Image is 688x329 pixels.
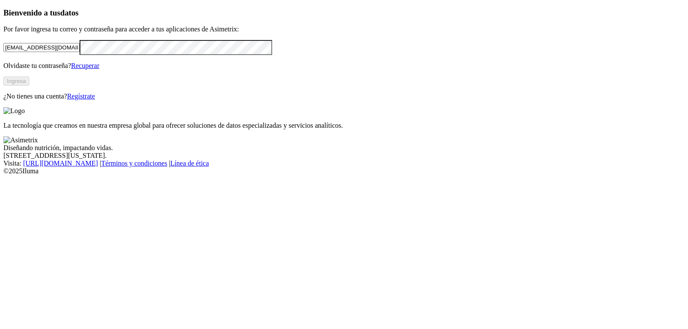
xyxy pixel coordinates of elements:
[71,62,99,69] a: Recuperar
[101,160,167,167] a: Términos y condiciones
[3,77,29,86] button: Ingresa
[170,160,209,167] a: Línea de ética
[60,8,79,17] span: datos
[3,62,685,70] p: Olvidaste tu contraseña?
[3,43,80,52] input: Tu correo
[67,92,95,100] a: Regístrate
[3,167,685,175] div: © 2025 Iluma
[3,152,685,160] div: [STREET_ADDRESS][US_STATE].
[3,8,685,18] h3: Bienvenido a tus
[3,160,685,167] div: Visita : | |
[3,122,685,129] p: La tecnología que creamos en nuestra empresa global para ofrecer soluciones de datos especializad...
[3,136,38,144] img: Asimetrix
[23,160,98,167] a: [URL][DOMAIN_NAME]
[3,25,685,33] p: Por favor ingresa tu correo y contraseña para acceder a tus aplicaciones de Asimetrix:
[3,92,685,100] p: ¿No tienes una cuenta?
[3,107,25,115] img: Logo
[3,144,685,152] div: Diseñando nutrición, impactando vidas.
